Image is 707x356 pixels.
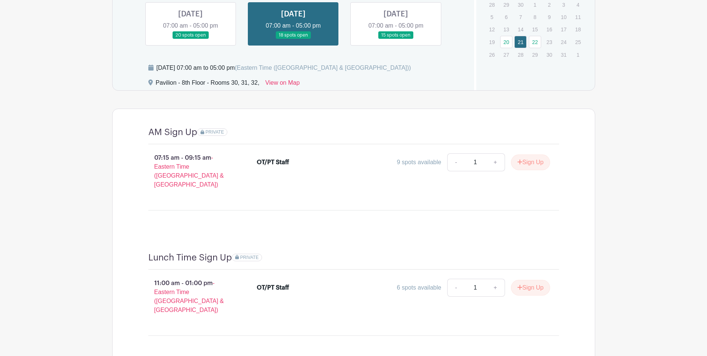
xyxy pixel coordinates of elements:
a: 21 [514,36,527,48]
p: 07:15 am - 09:15 am [136,150,245,192]
button: Sign Up [511,154,550,170]
p: 30 [543,49,555,60]
span: - Eastern Time ([GEOGRAPHIC_DATA] & [GEOGRAPHIC_DATA]) [154,280,224,313]
a: - [447,153,464,171]
p: 31 [558,49,570,60]
span: - Eastern Time ([GEOGRAPHIC_DATA] & [GEOGRAPHIC_DATA]) [154,154,224,188]
p: 17 [558,24,570,35]
a: 20 [500,36,512,48]
div: 6 spots available [397,283,441,292]
p: 15 [529,24,541,35]
div: [DATE] 07:00 am to 05:00 pm [157,63,411,72]
a: 22 [529,36,541,48]
a: - [447,279,464,297]
div: Pavilion - 8th Floor - Rooms 30, 31, 32, [156,78,259,90]
p: 29 [529,49,541,60]
p: 25 [572,36,584,48]
p: 1 [572,49,584,60]
p: 12 [486,24,498,35]
div: OT/PT Staff [257,283,289,292]
span: PRIVATE [205,129,224,135]
p: 14 [514,24,527,35]
h4: AM Sign Up [148,127,197,138]
p: 13 [500,24,512,35]
p: 27 [500,49,512,60]
p: 28 [514,49,527,60]
a: View on Map [265,78,300,90]
div: 9 spots available [397,158,441,167]
p: 23 [543,36,555,48]
p: 24 [558,36,570,48]
p: 26 [486,49,498,60]
p: 5 [486,11,498,23]
p: 8 [529,11,541,23]
h4: Lunch Time Sign Up [148,252,232,263]
p: 11 [572,11,584,23]
p: 19 [486,36,498,48]
button: Sign Up [511,280,550,296]
a: + [486,153,505,171]
div: OT/PT Staff [257,158,289,167]
p: 7 [514,11,527,23]
span: (Eastern Time ([GEOGRAPHIC_DATA] & [GEOGRAPHIC_DATA])) [235,65,411,71]
p: 11:00 am - 01:00 pm [136,276,245,318]
p: 9 [543,11,555,23]
p: 16 [543,24,555,35]
span: PRIVATE [240,255,259,260]
p: 6 [500,11,512,23]
p: 18 [572,24,584,35]
a: + [486,279,505,297]
p: 10 [558,11,570,23]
